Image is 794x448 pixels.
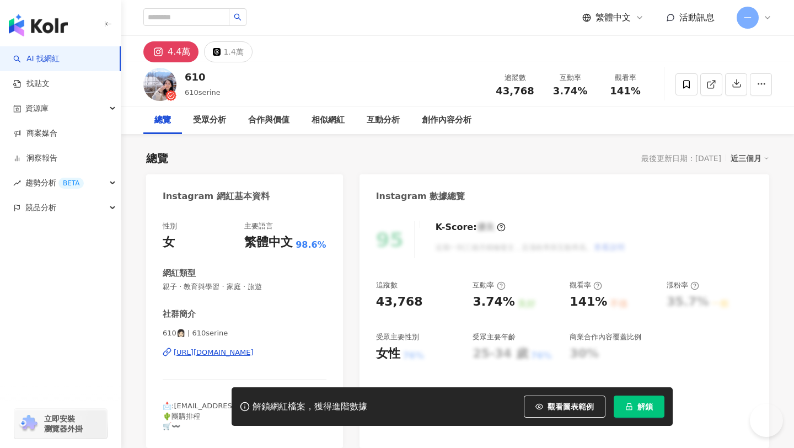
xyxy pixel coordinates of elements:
div: 解鎖網紅檔案，獲得進階數據 [253,401,367,413]
div: 相似網紅 [312,114,345,127]
button: 觀看圖表範例 [524,396,605,418]
div: 141% [570,294,607,311]
div: 4.4萬 [168,44,190,60]
div: 3.74% [473,294,514,311]
span: 3.74% [553,86,587,97]
div: 女性 [376,345,400,362]
span: 一 [744,12,752,24]
div: 網紅類型 [163,268,196,279]
div: 互動率 [473,280,505,290]
div: 總覽 [146,151,168,166]
button: 解鎖 [614,396,664,418]
div: 追蹤數 [494,72,536,83]
div: 近三個月 [731,151,769,166]
div: 受眾主要性別 [376,332,419,342]
div: Instagram 數據總覽 [376,190,465,202]
div: BETA [58,178,84,189]
div: 追蹤數 [376,280,398,290]
img: KOL Avatar [143,68,176,101]
div: 漲粉率 [667,280,699,290]
div: 43,768 [376,294,423,311]
span: 📩:[EMAIL_ADDRESS][DOMAIN_NAME] 🌵團購排程 🛒〰️ [163,402,299,430]
div: 最後更新日期：[DATE] [641,154,721,163]
img: logo [9,14,68,36]
span: 觀看圖表範例 [548,402,594,411]
div: 610 [185,70,221,84]
div: 繁體中文 [244,234,293,251]
a: searchAI 找網紅 [13,54,60,65]
span: 610serine [185,88,221,97]
div: 1.4萬 [223,44,243,60]
span: 活動訊息 [679,12,715,23]
span: 141% [610,86,641,97]
span: 資源庫 [25,96,49,121]
span: 繁體中文 [595,12,631,24]
span: lock [625,403,633,410]
span: 親子 · 教育與學習 · 家庭 · 旅遊 [163,282,326,292]
button: 1.4萬 [204,41,252,62]
div: [URL][DOMAIN_NAME] [174,348,254,358]
div: 社群簡介 [163,308,196,320]
button: 4.4萬 [143,41,198,62]
span: 43,768 [496,85,534,97]
div: Instagram 網紅基本資料 [163,190,270,202]
span: 解鎖 [637,402,653,411]
img: chrome extension [18,415,39,433]
div: 受眾分析 [193,114,226,127]
div: 創作內容分析 [422,114,471,127]
span: 趨勢分析 [25,170,84,195]
div: 主要語言 [244,221,273,231]
div: K-Score : [436,221,506,233]
a: 商案媒合 [13,128,57,139]
a: [URL][DOMAIN_NAME] [163,348,326,358]
div: 互動率 [549,72,591,83]
div: 總覽 [154,114,171,127]
div: 性別 [163,221,177,231]
span: rise [13,179,21,187]
span: 610👩🏻 | 610serine [163,328,326,338]
div: 觀看率 [604,72,646,83]
div: 商業合作內容覆蓋比例 [570,332,641,342]
a: chrome extension立即安裝 瀏覽器外掛 [14,409,107,439]
div: 合作與價值 [248,114,289,127]
a: 找貼文 [13,78,50,89]
div: 互動分析 [367,114,400,127]
div: 女 [163,234,175,251]
span: 98.6% [296,239,326,251]
div: 觀看率 [570,280,602,290]
span: search [234,13,242,21]
span: 競品分析 [25,195,56,220]
a: 洞察報告 [13,153,57,164]
div: 受眾主要年齡 [473,332,516,342]
span: 立即安裝 瀏覽器外掛 [44,414,83,434]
